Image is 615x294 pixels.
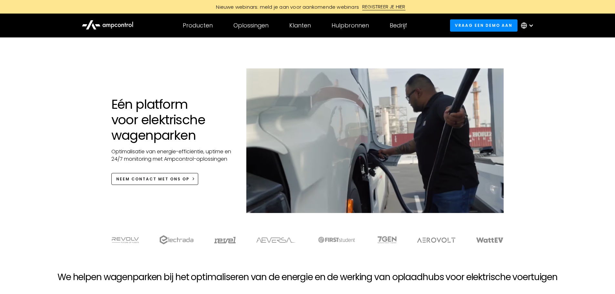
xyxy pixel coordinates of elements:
[111,148,234,163] p: Optimalisatie van energie-efficiëntie, uptime en 24/7 monitoring met Ampcontrol-oplossingen
[57,272,558,283] h2: We helpen wagenparken bij het optimaliseren van de energie en de werking van oplaadhubs voor elek...
[332,22,369,29] div: Hulpbronnen
[289,22,311,29] div: Klanten
[390,22,407,29] div: Bedrijf
[233,22,269,29] div: Oplossingen
[159,235,193,244] img: electrada logo
[116,176,190,182] div: NEEM CONTACT MET ONS OP
[476,238,503,243] img: WattEV logo
[162,3,453,10] a: Nieuwe webinars: meld je aan voor aankomende webinarsREGISTREER JE HIER
[183,22,213,29] div: Producten
[362,3,405,10] div: REGISTREER JE HIER
[111,96,234,143] h1: Eén platform voor elektrische wagenparken
[111,173,199,185] a: NEEM CONTACT MET ONS OP
[210,4,362,10] div: Nieuwe webinars: meld je aan voor aankomende webinars
[450,19,518,31] a: Vraag een demo aan
[417,238,456,243] img: Aerovolt Logo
